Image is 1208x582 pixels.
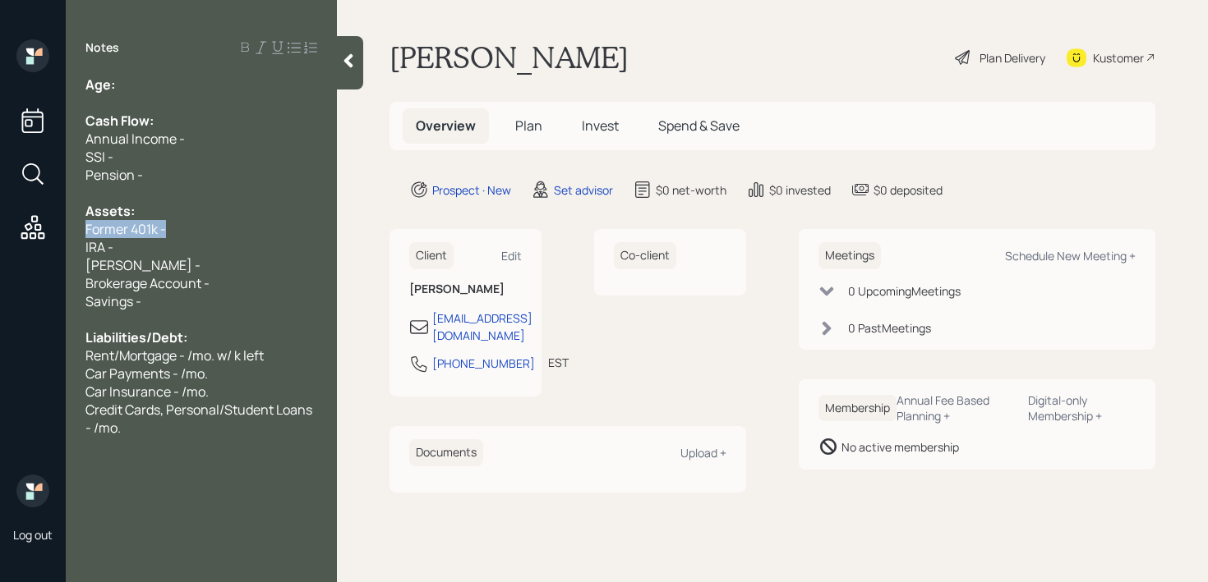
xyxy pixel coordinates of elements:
[85,148,113,166] span: SSI -
[409,439,483,466] h6: Documents
[85,238,113,256] span: IRA -
[818,395,897,422] h6: Membership
[432,355,535,372] div: [PHONE_NUMBER]
[85,328,187,346] span: Liabilities/Debt:
[85,401,315,437] span: Credit Cards, Personal/Student Loans - /mo.
[85,292,141,310] span: Savings -
[658,117,740,135] span: Spend & Save
[582,117,619,135] span: Invest
[501,248,522,264] div: Edit
[841,438,959,456] div: No active membership
[85,364,208,383] span: Car Payments - /mo.
[85,383,209,401] span: Car Insurance - /mo.
[614,242,676,269] h6: Co-client
[85,39,119,56] label: Notes
[515,117,542,135] span: Plan
[85,202,135,220] span: Assets:
[1093,49,1144,66] div: Kustomer
[409,242,454,269] h6: Client
[432,309,533,344] div: [EMAIL_ADDRESS][DOMAIN_NAME]
[85,220,166,238] span: Former 401k -
[848,319,931,337] div: 0 Past Meeting s
[416,117,476,135] span: Overview
[548,354,569,371] div: EST
[409,282,522,296] h6: [PERSON_NAME]
[390,39,629,76] h1: [PERSON_NAME]
[85,130,185,148] span: Annual Income -
[818,242,881,269] h6: Meetings
[13,527,53,543] div: Log out
[554,181,613,199] div: Set advisor
[874,181,943,199] div: $0 deposited
[1028,392,1136,424] div: Digital-only Membership +
[85,256,201,274] span: [PERSON_NAME] -
[680,445,726,461] div: Upload +
[1005,248,1136,264] div: Schedule New Meeting +
[85,346,264,364] span: Rent/Mortgage - /mo. w/ k left
[85,274,210,292] span: Brokerage Account -
[769,181,831,199] div: $0 invested
[980,49,1045,66] div: Plan Delivery
[16,474,49,507] img: retirable_logo.png
[432,181,511,199] div: Prospect · New
[85,166,143,184] span: Pension -
[848,282,961,300] div: 0 Upcoming Meeting s
[656,181,726,199] div: $0 net-worth
[897,392,1015,424] div: Annual Fee Based Planning +
[85,76,115,94] span: Age:
[85,112,154,130] span: Cash Flow:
